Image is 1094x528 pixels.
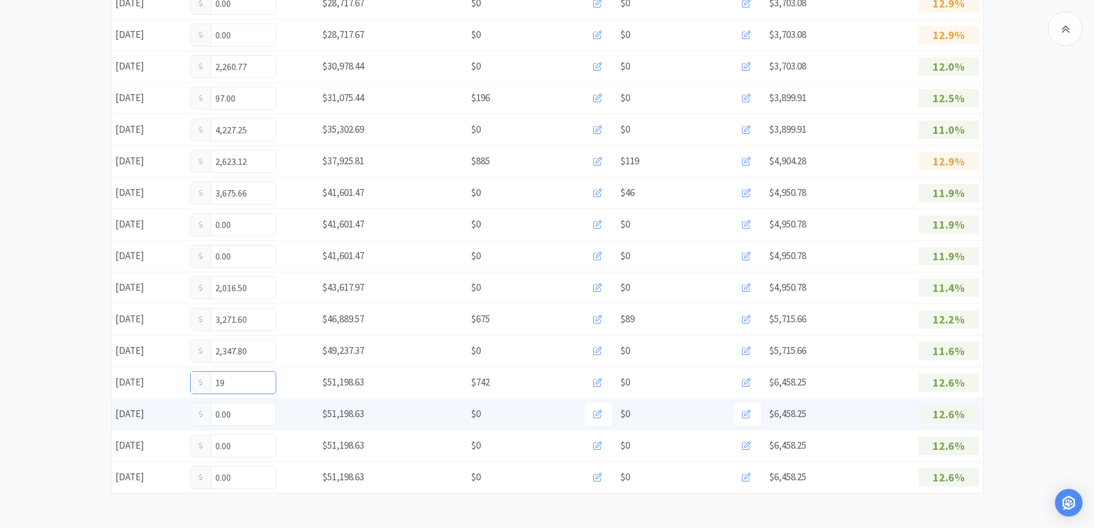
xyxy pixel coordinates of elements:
p: 11.6% [918,342,979,360]
span: $4,950.78 [769,218,806,230]
p: 12.6% [918,405,979,423]
span: $41,601.47 [322,186,364,199]
span: $31,075.44 [322,91,364,104]
span: $3,703.08 [769,28,806,41]
span: $49,237.37 [322,344,364,357]
span: $0 [471,122,481,137]
div: [DATE] [111,86,186,110]
span: $0 [471,185,481,201]
span: $0 [471,217,481,232]
span: $0 [471,343,481,359]
span: $3,899.91 [769,123,806,136]
span: $5,715.66 [769,344,806,357]
span: $89 [620,311,635,327]
span: $885 [471,153,490,169]
span: $41,601.47 [322,218,364,230]
div: [DATE] [111,307,186,331]
span: $51,198.63 [322,376,364,388]
span: $0 [620,122,630,137]
div: [DATE] [111,371,186,394]
span: $0 [620,406,630,422]
div: [DATE] [111,276,186,299]
span: $0 [620,27,630,43]
span: $5,715.66 [769,313,806,325]
div: Open Intercom Messenger [1055,489,1083,517]
span: $0 [620,248,630,264]
span: $742 [471,375,490,390]
span: $0 [620,343,630,359]
p: 12.9% [918,26,979,44]
div: [DATE] [111,434,186,457]
span: $6,458.25 [769,376,806,388]
span: $0 [620,59,630,74]
div: [DATE] [111,181,186,205]
p: 12.2% [918,310,979,329]
span: $28,717.67 [322,28,364,41]
span: $30,978.44 [322,60,364,72]
div: [DATE] [111,244,186,268]
span: $0 [471,406,481,422]
span: $0 [471,248,481,264]
span: $4,950.78 [769,249,806,262]
span: $37,925.81 [322,155,364,167]
span: $46 [620,185,635,201]
span: $51,198.63 [322,471,364,483]
div: [DATE] [111,465,186,489]
div: [DATE] [111,149,186,173]
div: [DATE] [111,118,186,141]
span: $0 [620,90,630,106]
span: $0 [620,280,630,295]
span: $0 [471,469,481,485]
p: 11.9% [918,215,979,234]
span: $4,950.78 [769,186,806,199]
p: 11.0% [918,121,979,139]
span: $0 [471,280,481,295]
span: $35,302.69 [322,123,364,136]
p: 12.6% [918,468,979,487]
span: $46,889.57 [322,313,364,325]
p: 12.6% [918,373,979,392]
span: $41,601.47 [322,249,364,262]
span: $0 [471,438,481,453]
div: [DATE] [111,55,186,78]
p: 12.0% [918,57,979,76]
span: $51,198.63 [322,439,364,452]
p: 11.9% [918,184,979,202]
p: 11.9% [918,247,979,265]
span: $119 [620,153,639,169]
span: $51,198.63 [322,407,364,420]
span: $4,950.78 [769,281,806,294]
span: $3,703.08 [769,60,806,72]
div: [DATE] [111,402,186,426]
div: [DATE] [111,213,186,236]
span: $675 [471,311,490,327]
p: 11.4% [918,279,979,297]
span: $0 [620,438,630,453]
span: $6,458.25 [769,439,806,452]
span: $0 [471,59,481,74]
p: 12.5% [918,89,979,107]
div: [DATE] [111,339,186,363]
span: $196 [471,90,490,106]
span: $0 [620,375,630,390]
div: [DATE] [111,23,186,47]
span: $43,617.97 [322,281,364,294]
span: $0 [471,27,481,43]
span: $0 [620,469,630,485]
p: 12.6% [918,437,979,455]
span: $6,458.25 [769,471,806,483]
span: $4,904.28 [769,155,806,167]
span: $0 [620,217,630,232]
span: $3,899.91 [769,91,806,104]
span: $6,458.25 [769,407,806,420]
p: 12.9% [918,152,979,171]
